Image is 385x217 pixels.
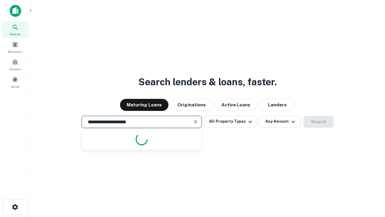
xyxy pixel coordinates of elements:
[259,99,295,111] button: Lenders
[138,75,277,89] h3: Search lenders & loans, faster.
[215,99,257,111] button: Active Loans
[2,21,28,38] a: Search
[10,32,20,36] span: Search
[2,56,28,73] a: Contacts
[355,169,385,198] iframe: Chat Widget
[259,116,301,128] button: Any Amount
[2,74,28,90] a: Saved
[8,49,22,54] span: Borrowers
[120,99,168,111] button: Maturing Loans
[171,99,212,111] button: Originations
[11,84,20,89] span: Saved
[9,67,21,71] span: Contacts
[204,116,257,128] button: All Property Types
[10,5,21,17] img: capitalize-icon.png
[2,39,28,55] a: Borrowers
[191,118,200,126] button: Clear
